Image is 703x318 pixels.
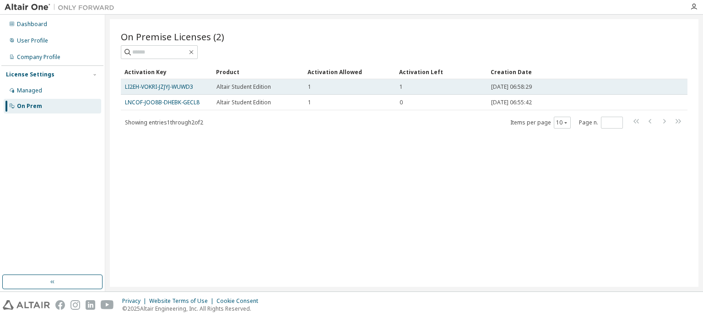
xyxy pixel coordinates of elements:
[17,37,48,44] div: User Profile
[399,65,483,79] div: Activation Left
[122,297,149,305] div: Privacy
[125,98,200,106] a: LNCOF-JOO8B-DHEBK-GECL8
[121,30,224,43] span: On Premise Licenses (2)
[70,300,80,310] img: instagram.svg
[216,99,271,106] span: Altair Student Edition
[17,102,42,110] div: On Prem
[308,99,311,106] span: 1
[216,83,271,91] span: Altair Student Edition
[491,83,532,91] span: [DATE] 06:58:29
[17,21,47,28] div: Dashboard
[125,119,203,126] span: Showing entries 1 through 2 of 2
[400,99,403,106] span: 0
[124,65,209,79] div: Activation Key
[17,87,42,94] div: Managed
[491,65,647,79] div: Creation Date
[579,117,623,129] span: Page n.
[308,83,311,91] span: 1
[17,54,60,61] div: Company Profile
[491,99,532,106] span: [DATE] 06:55:42
[101,300,114,310] img: youtube.svg
[125,83,193,91] a: LI2EH-VOKRI-JZJYJ-WUWD3
[6,71,54,78] div: License Settings
[216,65,300,79] div: Product
[510,117,571,129] span: Items per page
[55,300,65,310] img: facebook.svg
[5,3,119,12] img: Altair One
[216,297,264,305] div: Cookie Consent
[3,300,50,310] img: altair_logo.svg
[400,83,403,91] span: 1
[86,300,95,310] img: linkedin.svg
[122,305,264,313] p: © 2025 Altair Engineering, Inc. All Rights Reserved.
[149,297,216,305] div: Website Terms of Use
[556,119,568,126] button: 10
[308,65,392,79] div: Activation Allowed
